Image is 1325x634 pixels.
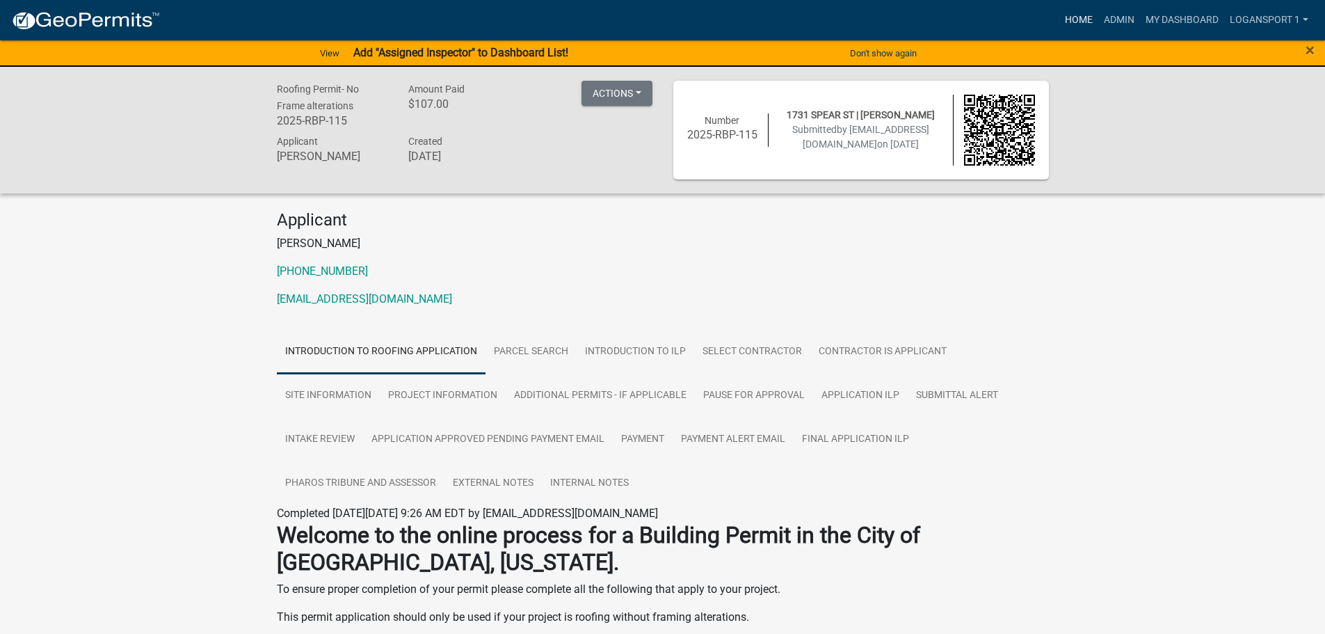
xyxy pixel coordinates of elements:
a: Pause for Approval [695,374,813,418]
p: This permit application should only be used if your project is roofing without framing alterations. [277,609,1049,626]
span: Applicant [277,136,318,147]
a: Introduction to ILP [577,330,694,374]
a: Introduction to Roofing Application [277,330,485,374]
a: Home [1059,7,1098,33]
span: Submitted on [DATE] [792,124,929,150]
a: Project information [380,374,506,418]
a: Application ILP [813,374,908,418]
a: Final Application ILP [794,418,917,462]
span: × [1306,40,1315,60]
a: Contractor is Applicant [810,330,955,374]
a: [PHONE_NUMBER] [277,264,368,278]
a: My Dashboard [1140,7,1224,33]
a: Payment [613,418,673,462]
p: To ensure proper completion of your permit please complete all the following that apply to your p... [277,581,1049,598]
p: [PERSON_NAME] [277,235,1049,252]
a: [EMAIL_ADDRESS][DOMAIN_NAME] [277,292,452,306]
a: Intake Review [277,418,363,462]
a: Select contractor [694,330,810,374]
strong: Add "Assigned Inspector" to Dashboard List! [353,46,568,59]
span: Created [408,136,442,147]
h6: 2025-RBP-115 [687,128,758,141]
button: Close [1306,42,1315,58]
a: Logansport 1 [1224,7,1314,33]
a: Parcel search [485,330,577,374]
a: Site Information [277,374,380,418]
span: Amount Paid [408,84,465,95]
a: Payment Alert Email [673,418,794,462]
span: by [EMAIL_ADDRESS][DOMAIN_NAME] [803,124,929,150]
span: 1731 SPEAR ST | [PERSON_NAME] [787,109,935,120]
button: Actions [581,81,652,106]
a: View [314,42,345,65]
a: Additional Permits - If Applicable [506,374,695,418]
button: Don't show again [844,42,922,65]
img: QR code [964,95,1035,166]
h6: [DATE] [408,150,520,163]
a: Internal Notes [542,461,637,506]
h4: Applicant [277,210,1049,230]
span: Number [705,115,739,126]
a: Admin [1098,7,1140,33]
a: External Notes [444,461,542,506]
a: Pharos Tribune and Assessor [277,461,444,506]
a: Submittal Alert [908,374,1006,418]
a: Application Approved Pending Payment Email [363,418,613,462]
strong: Welcome to the online process for a Building Permit in the City of [GEOGRAPHIC_DATA], [US_STATE]. [277,522,920,575]
h6: 2025-RBP-115 [277,114,388,127]
span: Roofing Permit- No Frame alterations [277,84,359,111]
span: Completed [DATE][DATE] 9:26 AM EDT by [EMAIL_ADDRESS][DOMAIN_NAME] [277,507,658,520]
h6: $107.00 [408,97,520,111]
h6: [PERSON_NAME] [277,150,388,163]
